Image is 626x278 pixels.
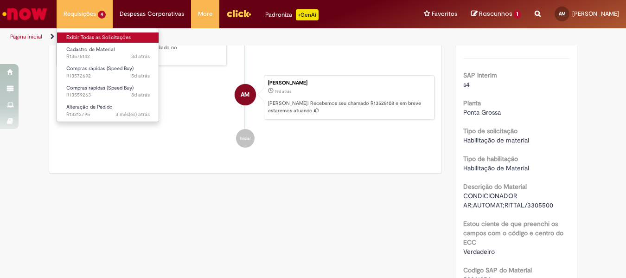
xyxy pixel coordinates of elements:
[265,9,319,20] div: Padroniza
[572,10,619,18] span: [PERSON_NAME]
[66,65,134,72] span: Compras rápidas (Speed Buy)
[57,32,159,43] a: Exibir Todas as Solicitações
[463,127,517,135] b: Tipo de solicitação
[10,33,42,40] a: Página inicial
[479,9,512,18] span: Rascunhos
[463,247,495,256] span: Verdadeiro
[471,10,521,19] a: Rascunhos
[463,220,563,246] b: Estou ciente de que preenchi os campos com o código e centro do ECC
[56,75,434,120] li: Alexandre Lima Monteiro
[66,111,150,118] span: R13213795
[463,192,553,209] span: CONDICIONADOR AR;AUTOMAT;RITTAL/3305500
[66,103,113,110] span: Alteração de Pedido
[241,84,249,106] span: AM
[57,28,159,122] ul: Requisições
[463,108,501,116] span: Ponta Grossa
[66,91,150,99] span: R13559263
[226,6,251,20] img: click_logo_yellow_360x200.png
[66,46,115,53] span: Cadastro de Material
[463,266,532,274] b: Codigo SAP do Material
[64,9,96,19] span: Requisições
[275,89,291,94] time: 12/09/2025 14:59:58
[131,53,150,60] span: 3d atrás
[120,9,184,19] span: Despesas Corporativas
[57,64,159,81] a: Aberto R13572692 : Compras rápidas (Speed Buy)
[131,72,150,79] span: 5d atrás
[296,9,319,20] p: +GenAi
[463,182,527,191] b: Descrição do Material
[198,9,212,19] span: More
[66,53,150,60] span: R13575142
[115,111,150,118] time: 25/06/2025 13:16:11
[559,11,566,17] span: AM
[66,72,150,80] span: R13572692
[268,80,429,86] div: [PERSON_NAME]
[131,72,150,79] time: 27/09/2025 09:21:38
[1,5,49,23] img: ServiceNow
[115,111,150,118] span: 3 mês(es) atrás
[275,89,291,94] span: 19d atrás
[514,10,521,19] span: 1
[463,99,481,107] b: Planta
[463,155,518,163] b: Tipo de habilitação
[463,71,497,79] b: SAP Interim
[57,102,159,119] a: Aberto R13213795 : Alteração de Pedido
[268,100,429,114] p: [PERSON_NAME]! Recebemos seu chamado R13528108 e em breve estaremos atuando.
[131,91,150,98] time: 23/09/2025 14:17:08
[235,84,256,105] div: Alexandre Lima Monteiro
[57,45,159,62] a: Aberto R13575142 : Cadastro de Material
[131,53,150,60] time: 29/09/2025 09:02:07
[98,11,106,19] span: 4
[57,83,159,100] a: Aberto R13559263 : Compras rápidas (Speed Buy)
[463,136,529,144] span: Habilitação de material
[131,91,150,98] span: 8d atrás
[432,9,457,19] span: Favoritos
[66,84,134,91] span: Compras rápidas (Speed Buy)
[7,28,410,45] ul: Trilhas de página
[463,164,529,172] span: Habilitação de Material
[463,80,470,89] span: s4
